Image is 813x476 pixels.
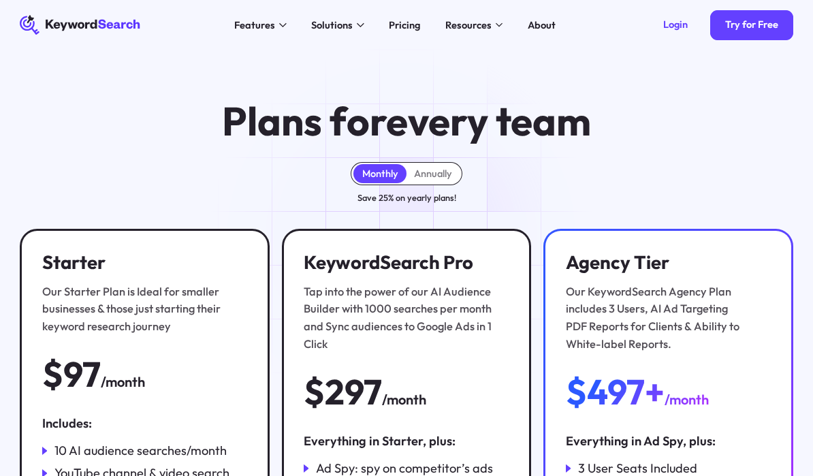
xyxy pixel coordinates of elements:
[382,15,428,35] a: Pricing
[222,99,591,142] h1: Plans for
[414,168,452,180] div: Annually
[528,18,556,33] div: About
[520,15,563,35] a: About
[665,389,709,410] div: /month
[566,373,665,410] div: $497+
[566,432,771,450] div: Everything in Ad Spy, plus:
[101,371,145,392] div: /month
[710,10,793,40] a: Try for Free
[382,389,426,410] div: /month
[42,251,248,274] h3: Starter
[566,283,771,353] div: Our KeywordSearch Agency Plan includes 3 Users, AI Ad Targeting PDF Reports for Clients & Ability...
[304,251,509,274] h3: KeywordSearch Pro
[663,18,688,31] div: Login
[362,168,398,180] div: Monthly
[42,355,101,392] div: $97
[234,18,275,33] div: Features
[42,283,248,336] div: Our Starter Plan is Ideal for smaller businesses & those just starting their keyword research jou...
[648,10,703,40] a: Login
[304,432,509,450] div: Everything in Starter, plus:
[445,18,492,33] div: Resources
[304,373,382,410] div: $297
[357,191,456,204] div: Save 25% on yearly plans!
[566,251,771,274] h3: Agency Tier
[304,283,509,353] div: Tap into the power of our AI Audience Builder with 1000 searches per month and Sync audiences to ...
[725,18,778,31] div: Try for Free
[311,18,353,33] div: Solutions
[386,95,591,146] span: every team
[54,442,227,460] div: 10 AI audience searches/month
[42,415,248,432] div: Includes:
[389,18,420,33] div: Pricing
